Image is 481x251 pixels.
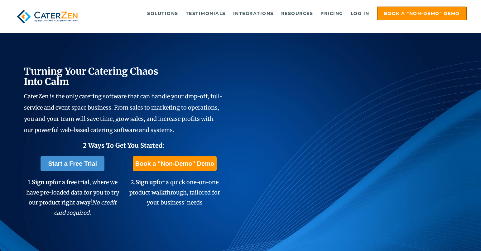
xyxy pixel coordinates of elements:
[24,93,223,134] span: CaterZen is the only catering software that can handle your drop-off, full-service and event spac...
[41,156,104,171] a: Start a Free Trial
[133,156,217,171] a: Book a "Non-Demo" Demo
[183,7,229,20] a: Testimonials
[278,7,316,20] a: Resources
[32,179,53,186] span: Sign up
[83,141,164,149] span: 2 Ways To Get You Started:
[230,7,277,20] a: Integrations
[136,179,156,186] span: Sign up
[144,7,181,20] a: Solutions
[26,179,119,216] span: 1. for a free trial, where we have pre-loaded data for you to try our product right away!
[129,179,220,206] span: 2. for a quick one-on-one product walkthrough, tailored for your business' needs
[24,65,158,87] span: Turning Your Catering Chaos Into Calm
[14,7,80,27] img: caterzen
[377,7,467,20] a: Book a "Non-Demo" Demo
[54,199,117,216] em: No credit card required.
[317,7,346,20] a: Pricing
[92,7,466,20] div: Navigation Menu
[348,7,373,20] a: Log in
